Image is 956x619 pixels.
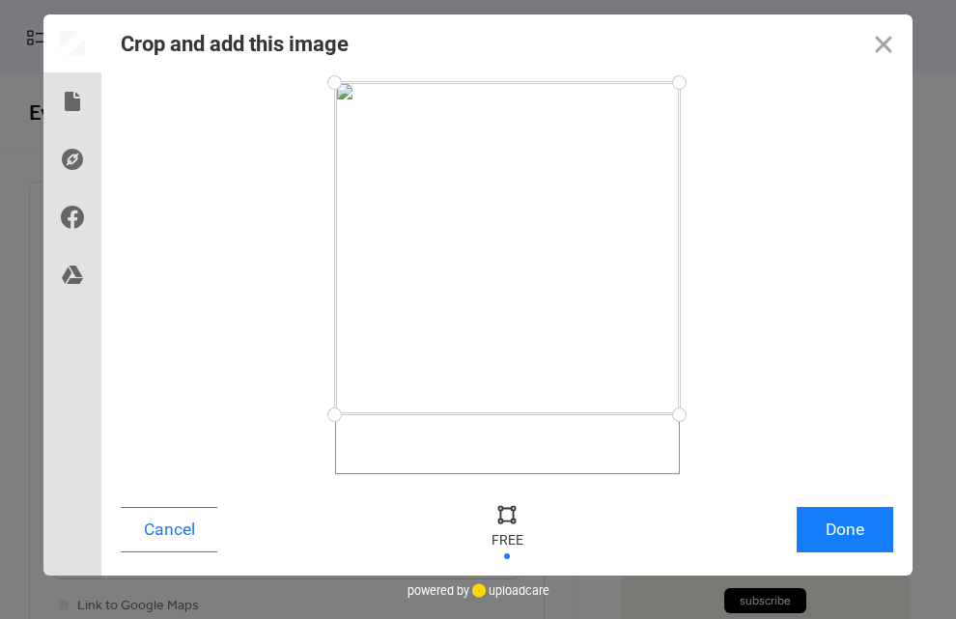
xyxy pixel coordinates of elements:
[43,14,101,72] div: Preview
[43,130,101,188] div: Direct Link
[121,507,217,552] button: Cancel
[855,14,913,72] button: Close
[43,246,101,304] div: Google Drive
[469,583,549,598] a: uploadcare
[121,32,349,56] div: Crop and add this image
[43,188,101,246] div: Facebook
[408,576,549,605] div: powered by
[797,507,893,552] button: Done
[43,72,101,130] div: Local Files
